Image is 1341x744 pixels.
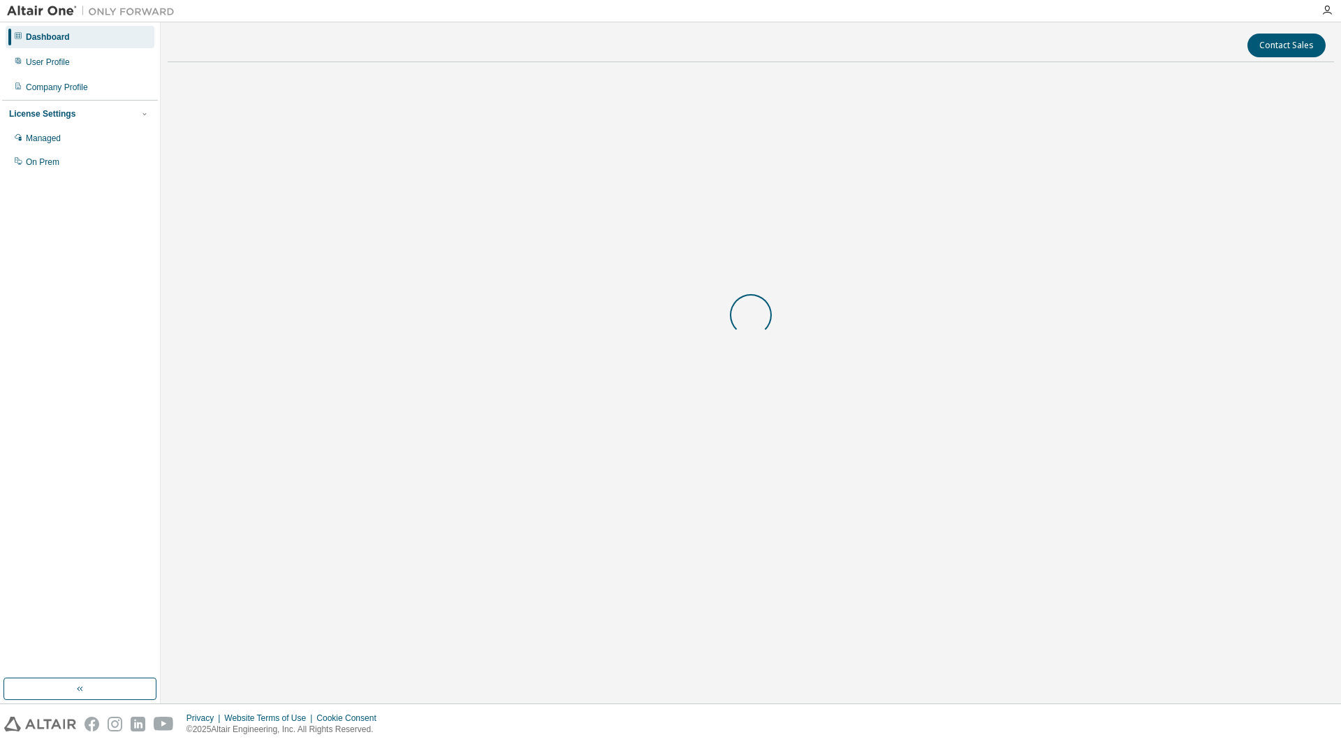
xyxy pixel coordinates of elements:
button: Contact Sales [1247,34,1326,57]
div: Privacy [186,713,224,724]
img: Altair One [7,4,182,18]
div: User Profile [26,57,70,68]
div: Managed [26,133,61,144]
img: altair_logo.svg [4,717,76,731]
div: Cookie Consent [316,713,384,724]
img: facebook.svg [85,717,99,731]
div: License Settings [9,108,75,119]
div: Company Profile [26,82,88,93]
div: Dashboard [26,31,70,43]
img: linkedin.svg [131,717,145,731]
div: Website Terms of Use [224,713,316,724]
img: instagram.svg [108,717,122,731]
img: youtube.svg [154,717,174,731]
p: © 2025 Altair Engineering, Inc. All Rights Reserved. [186,724,385,736]
div: On Prem [26,156,59,168]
